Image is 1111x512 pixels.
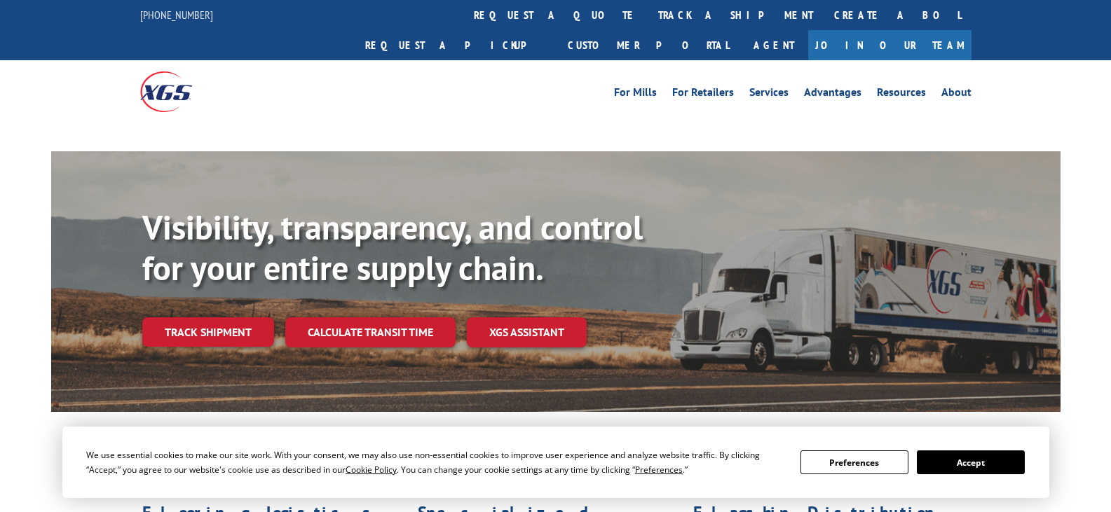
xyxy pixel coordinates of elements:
div: We use essential cookies to make our site work. With your consent, we may also use non-essential ... [86,448,784,477]
button: Preferences [800,450,908,474]
a: Calculate transit time [285,317,456,347]
b: Visibility, transparency, and control for your entire supply chain. [142,205,643,289]
a: Advantages [804,87,861,102]
button: Accept [917,450,1025,474]
a: Resources [877,87,926,102]
a: [PHONE_NUMBER] [140,8,213,22]
a: Agent [739,30,808,60]
span: Cookie Policy [346,464,397,476]
div: Cookie Consent Prompt [62,427,1049,498]
a: Join Our Team [808,30,972,60]
a: About [941,87,972,102]
a: Track shipment [142,317,274,347]
a: For Retailers [672,87,734,102]
a: Services [749,87,789,102]
a: XGS ASSISTANT [467,317,587,347]
span: Preferences [635,464,683,476]
a: Request a pickup [355,30,557,60]
a: Customer Portal [557,30,739,60]
a: For Mills [614,87,657,102]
